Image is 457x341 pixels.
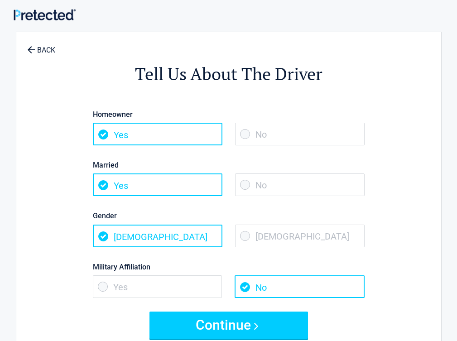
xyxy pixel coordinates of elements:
span: [DEMOGRAPHIC_DATA] [93,225,222,247]
a: BACK [25,38,57,54]
img: Main Logo [14,9,76,20]
label: Gender [93,210,365,222]
span: Yes [93,173,222,196]
span: No [235,123,365,145]
span: No [235,173,365,196]
span: Yes [93,275,222,298]
h2: Tell Us About The Driver [66,62,391,86]
label: Married [93,159,365,171]
span: Yes [93,123,222,145]
span: [DEMOGRAPHIC_DATA] [235,225,365,247]
span: No [235,275,364,298]
label: Military Affiliation [93,261,365,273]
label: Homeowner [93,108,365,120]
button: Continue [149,312,308,339]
